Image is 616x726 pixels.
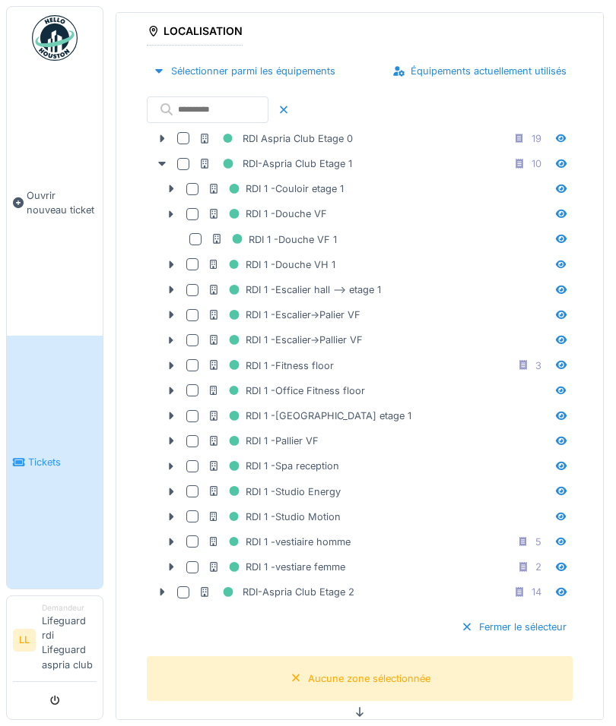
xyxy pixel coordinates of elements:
div: RDI-Aspria Club Etage 2 [198,582,354,601]
div: 10 [532,156,541,171]
div: Demandeur [42,602,97,614]
div: RDI 1 -vestiaire homme [208,532,351,551]
div: 5 [535,535,541,549]
div: RDI 1 -Office Fitness floor [208,381,365,400]
div: RDI 1 -Studio Motion [208,507,341,526]
div: Sélectionner parmi les équipements [147,61,341,81]
li: Lifeguard rdi Lifeguard aspria club [42,602,97,678]
div: Équipements actuellement utilisés [386,61,573,81]
div: RDI 1 -vestiare femme [208,557,345,576]
div: 14 [532,585,541,599]
div: RDI 1 -Fitness floor [208,356,334,375]
div: Aucune zone sélectionnée [308,671,430,686]
div: RDI 1 -Pallier VF [208,431,319,450]
div: RDI 1 -Douche VH 1 [208,255,335,274]
div: RDI 1 -[GEOGRAPHIC_DATA] etage 1 [208,406,411,425]
span: Ouvrir nouveau ticket [27,188,97,217]
div: RDI 1 -Escalier->Pallier VF [208,330,363,349]
div: 19 [532,131,541,146]
div: RDI 1 -Studio Energy [208,482,341,501]
div: RDI-Aspria Club Etage 1 [198,154,352,173]
div: RDI 1 -Escalier hall --> etage 1 [208,280,381,299]
div: RDI 1 -Escalier->Palier VF [208,305,360,324]
a: Ouvrir nouveau ticket [7,69,103,336]
div: 3 [535,358,541,373]
div: Localisation [147,20,243,46]
div: RDI 1 -Douche VF [208,204,327,223]
div: RDI Aspria Club Etage 0 [198,129,353,148]
div: RDI 1 -Spa reception [208,456,339,475]
div: RDI 1 -Douche VF 1 [211,230,337,249]
div: RDI 1 -Couloir etage 1 [208,179,344,198]
span: Tickets [28,455,97,469]
div: Fermer le sélecteur [455,617,573,637]
a: Tickets [7,336,103,588]
img: Badge_color-CXgf-gQk.svg [32,15,78,61]
a: LL DemandeurLifeguard rdi Lifeguard aspria club [13,602,97,682]
div: 2 [535,560,541,574]
li: LL [13,629,36,652]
